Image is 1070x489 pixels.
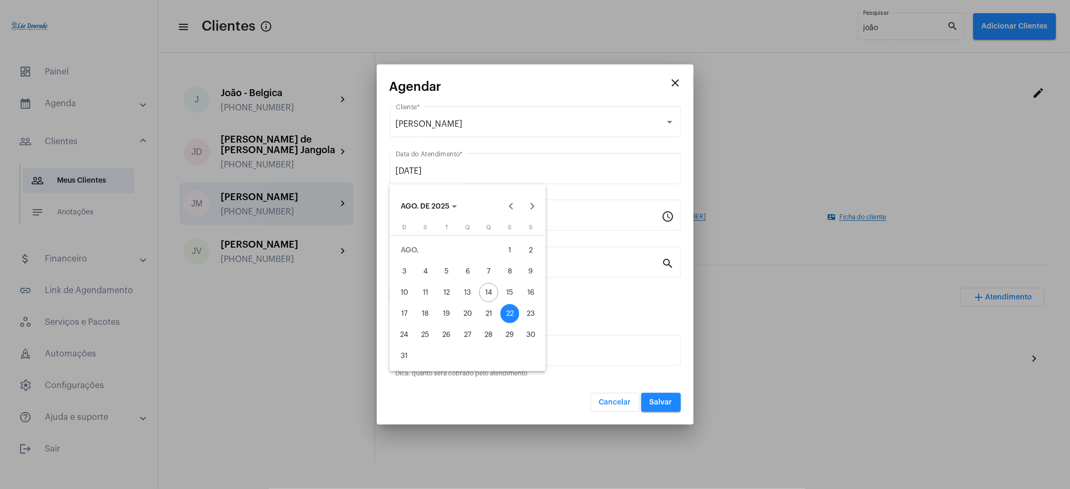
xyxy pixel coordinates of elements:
[522,325,541,344] div: 30
[415,303,436,324] button: 18 de agosto de 2025
[529,224,533,230] span: S
[458,325,477,344] div: 27
[436,282,457,303] button: 12 de agosto de 2025
[520,261,542,282] button: 9 de agosto de 2025
[436,324,457,345] button: 26 de agosto de 2025
[520,282,542,303] button: 16 de agosto de 2025
[437,325,456,344] div: 26
[465,224,470,230] span: Q
[395,325,414,344] div: 24
[486,224,491,230] span: Q
[479,304,498,323] div: 21
[394,324,415,345] button: 24 de agosto de 2025
[437,304,456,323] div: 19
[395,262,414,281] div: 3
[445,224,448,230] span: T
[479,283,498,302] div: 14
[499,282,520,303] button: 15 de agosto de 2025
[501,196,522,217] button: Previous month
[520,303,542,324] button: 23 de agosto de 2025
[394,303,415,324] button: 17 de agosto de 2025
[499,240,520,261] button: 1 de agosto de 2025
[478,324,499,345] button: 28 de agosto de 2025
[508,224,512,230] span: S
[457,282,478,303] button: 13 de agosto de 2025
[395,346,414,365] div: 31
[401,203,449,210] span: AGO. DE 2025
[499,261,520,282] button: 8 de agosto de 2025
[522,241,541,260] div: 2
[522,304,541,323] div: 23
[416,304,435,323] div: 18
[520,240,542,261] button: 2 de agosto de 2025
[457,261,478,282] button: 6 de agosto de 2025
[436,303,457,324] button: 19 de agosto de 2025
[522,262,541,281] div: 9
[436,261,457,282] button: 5 de agosto de 2025
[500,241,519,260] div: 1
[392,196,466,217] button: Choose month and year
[522,283,541,302] div: 16
[415,282,436,303] button: 11 de agosto de 2025
[458,262,477,281] div: 6
[478,261,499,282] button: 7 de agosto de 2025
[395,283,414,302] div: 10
[423,224,427,230] span: S
[437,262,456,281] div: 5
[500,325,519,344] div: 29
[394,240,499,261] td: AGO.
[500,283,519,302] div: 15
[479,325,498,344] div: 28
[402,224,406,230] span: D
[394,261,415,282] button: 3 de agosto de 2025
[478,303,499,324] button: 21 de agosto de 2025
[500,304,519,323] div: 22
[520,324,542,345] button: 30 de agosto de 2025
[395,304,414,323] div: 17
[458,283,477,302] div: 13
[522,196,543,217] button: Next month
[478,282,499,303] button: 14 de agosto de 2025
[457,303,478,324] button: 20 de agosto de 2025
[458,304,477,323] div: 20
[499,303,520,324] button: 22 de agosto de 2025
[416,283,435,302] div: 11
[415,324,436,345] button: 25 de agosto de 2025
[499,324,520,345] button: 29 de agosto de 2025
[415,261,436,282] button: 4 de agosto de 2025
[437,283,456,302] div: 12
[479,262,498,281] div: 7
[394,345,415,366] button: 31 de agosto de 2025
[416,262,435,281] div: 4
[394,282,415,303] button: 10 de agosto de 2025
[416,325,435,344] div: 25
[500,262,519,281] div: 8
[457,324,478,345] button: 27 de agosto de 2025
